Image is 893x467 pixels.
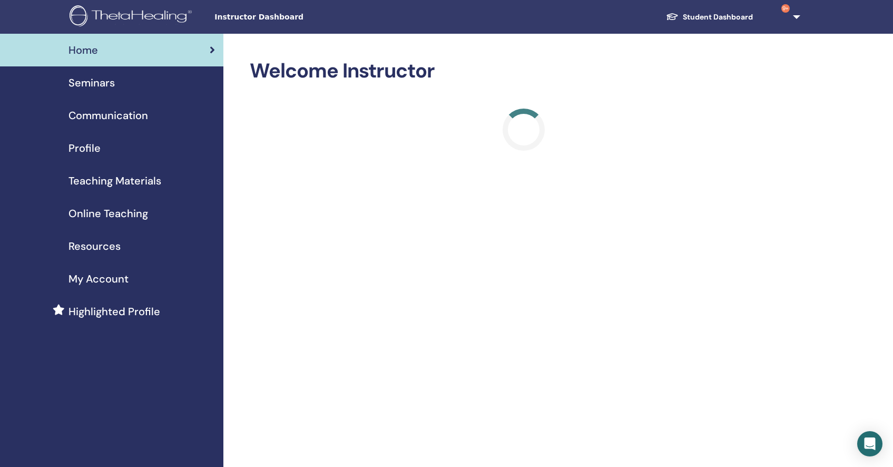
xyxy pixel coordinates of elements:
span: Profile [68,140,101,156]
span: My Account [68,271,129,287]
span: Home [68,42,98,58]
span: Communication [68,108,148,123]
span: Online Teaching [68,206,148,221]
span: 9+ [781,4,790,13]
span: Highlighted Profile [68,304,160,319]
a: Student Dashboard [658,7,761,27]
div: Open Intercom Messenger [857,431,882,456]
span: Seminars [68,75,115,91]
h2: Welcome Instructor [250,59,798,83]
img: logo.png [70,5,195,29]
img: default.jpg [770,8,787,25]
span: Resources [68,238,121,254]
span: Instructor Dashboard [214,12,372,23]
img: graduation-cap-white.svg [666,12,679,21]
span: Teaching Materials [68,173,161,189]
